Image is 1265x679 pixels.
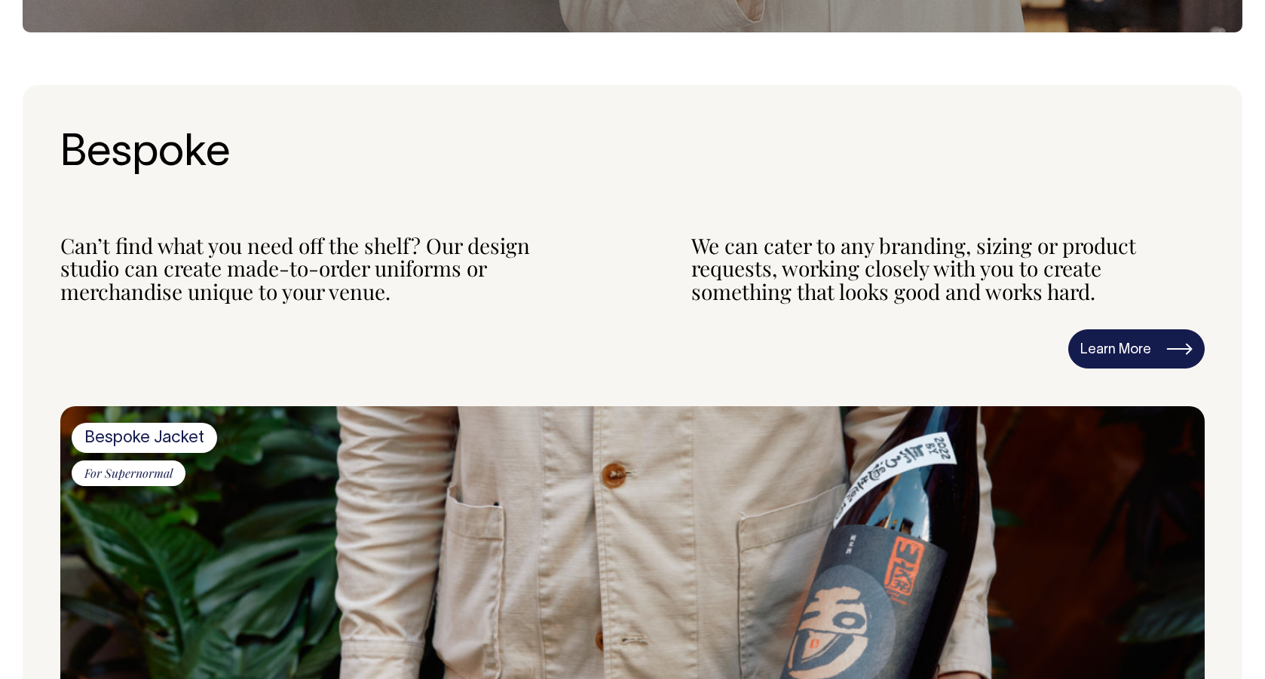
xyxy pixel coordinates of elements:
span: For Supernormal [72,460,185,486]
div: Can’t find what you need off the shelf? Our design studio can create made-to-order uniforms or me... [60,234,574,304]
div: We can cater to any branding, sizing or product requests, working closely with you to create some... [691,234,1205,304]
h2: Bespoke [60,130,1205,179]
a: Learn More [1068,329,1205,369]
span: Bespoke Jacket [72,423,217,453]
